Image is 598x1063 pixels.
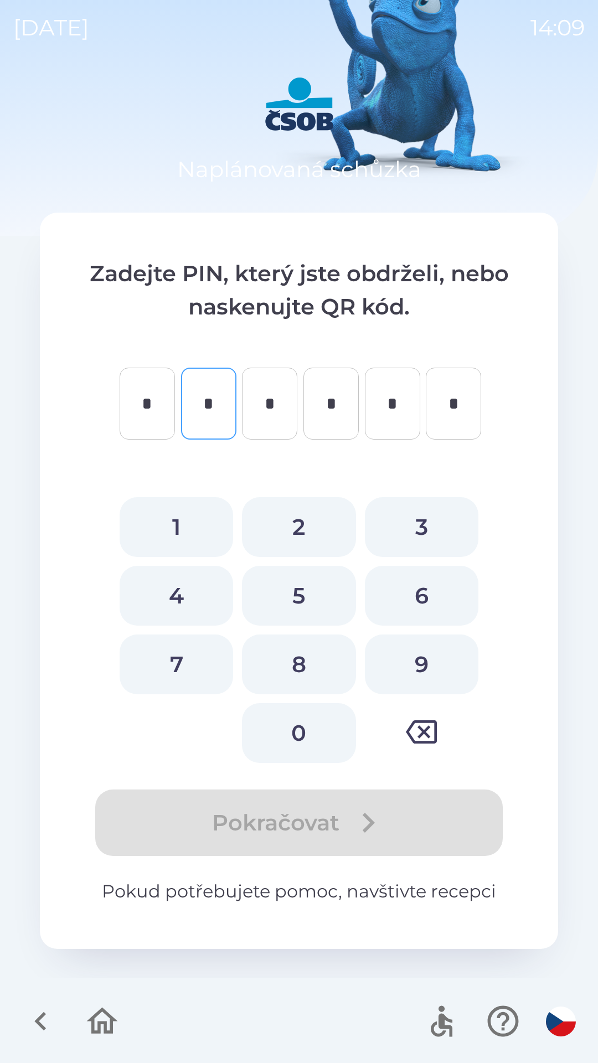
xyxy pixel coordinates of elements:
[365,566,478,626] button: 6
[84,257,514,323] p: Zadejte PIN, který jste obdrželi, nebo naskenujte QR kód.
[530,11,585,44] p: 14:09
[40,78,558,131] img: Logo
[84,878,514,905] p: Pokud potřebujete pomoc, navštivte recepci
[120,634,233,694] button: 7
[120,566,233,626] button: 4
[242,703,355,763] button: 0
[13,11,89,44] p: [DATE]
[546,1007,576,1036] img: cs flag
[120,497,233,557] button: 1
[177,153,421,186] p: Naplánovaná schůzka
[365,634,478,694] button: 9
[242,497,355,557] button: 2
[242,634,355,694] button: 8
[365,497,478,557] button: 3
[242,566,355,626] button: 5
